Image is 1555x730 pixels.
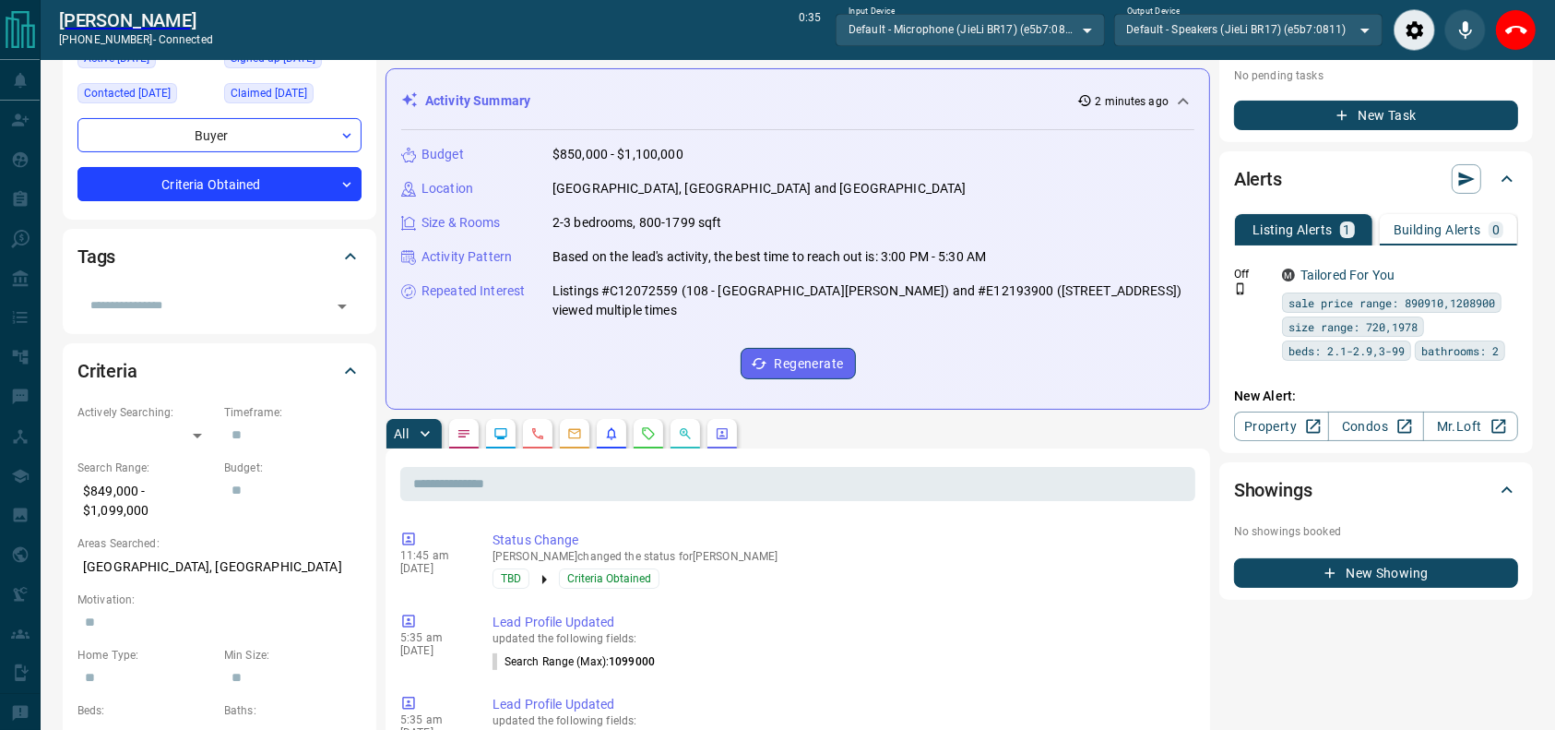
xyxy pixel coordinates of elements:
[77,48,215,74] div: Fri Aug 15 2025
[1234,387,1518,406] p: New Alert:
[552,213,722,233] p: 2-3 bedrooms, 800-1799 sqft
[231,84,307,102] span: Claimed [DATE]
[1127,6,1180,18] label: Output Device
[741,348,856,379] button: Regenerate
[400,713,465,726] p: 5:35 am
[1234,164,1282,194] h2: Alerts
[1421,341,1499,360] span: bathrooms: 2
[1423,412,1518,441] a: Mr.Loft
[501,569,521,588] span: TBD
[394,427,409,440] p: All
[1234,523,1518,540] p: No showings booked
[400,549,465,562] p: 11:45 am
[59,9,213,31] a: [PERSON_NAME]
[552,281,1194,320] p: Listings #C12072559 (108 - [GEOGRAPHIC_DATA][PERSON_NAME]) and #E12193900 ([STREET_ADDRESS]) view...
[401,84,1194,118] div: Activity Summary2 minutes ago
[77,535,362,552] p: Areas Searched:
[1114,14,1383,45] div: Default - Speakers (JieLi BR17) (e5b7:0811)
[421,145,464,164] p: Budget
[224,702,362,719] p: Baths:
[425,91,530,111] p: Activity Summary
[77,234,362,279] div: Tags
[1234,475,1312,505] h2: Showings
[77,460,215,476] p: Search Range:
[1492,223,1500,236] p: 0
[609,655,655,668] span: 1099000
[421,281,525,301] p: Repeated Interest
[799,9,821,51] p: 0:35
[552,179,967,198] p: [GEOGRAPHIC_DATA], [GEOGRAPHIC_DATA] and [GEOGRAPHIC_DATA]
[1288,317,1418,336] span: size range: 720,1978
[77,404,215,421] p: Actively Searching:
[678,426,693,441] svg: Opportunities
[77,167,362,201] div: Criteria Obtained
[493,531,1188,550] p: Status Change
[77,349,362,393] div: Criteria
[641,426,656,441] svg: Requests
[329,293,355,319] button: Open
[1234,468,1518,512] div: Showings
[77,592,362,608] p: Motivation:
[77,647,215,664] p: Home Type:
[159,33,213,46] span: connected
[1300,268,1395,282] a: Tailored For You
[224,48,362,74] div: Thu Aug 14 2025
[1234,62,1518,90] p: No pending tasks
[84,84,171,102] span: Contacted [DATE]
[421,247,512,267] p: Activity Pattern
[493,426,508,441] svg: Lead Browsing Activity
[400,631,465,644] p: 5:35 am
[77,83,215,109] div: Thu Aug 14 2025
[1234,558,1518,588] button: New Showing
[493,695,1188,714] p: Lead Profile Updated
[493,613,1188,632] p: Lead Profile Updated
[1234,282,1247,295] svg: Push Notification Only
[1096,93,1169,110] p: 2 minutes ago
[493,550,1188,563] p: [PERSON_NAME] changed the status for [PERSON_NAME]
[77,702,215,719] p: Beds:
[421,213,501,233] p: Size & Rooms
[77,242,115,271] h2: Tags
[1288,341,1405,360] span: beds: 2.1-2.9,3-99
[1234,266,1271,282] p: Off
[493,714,1188,727] p: updated the following fields:
[1394,223,1481,236] p: Building Alerts
[493,653,655,670] p: Search Range (Max) :
[1234,157,1518,201] div: Alerts
[836,14,1104,45] div: Default - Microphone (JieLi BR17) (e5b7:0811)
[400,644,465,657] p: [DATE]
[1495,9,1537,51] div: End Call
[224,460,362,476] p: Budget:
[77,356,137,386] h2: Criteria
[552,145,683,164] p: $850,000 - $1,100,000
[224,404,362,421] p: Timeframe:
[1252,223,1333,236] p: Listing Alerts
[224,647,362,664] p: Min Size:
[224,83,362,109] div: Thu Aug 14 2025
[604,426,619,441] svg: Listing Alerts
[1328,412,1423,441] a: Condos
[59,31,213,48] p: [PHONE_NUMBER] -
[493,632,1188,645] p: updated the following fields:
[1444,9,1486,51] div: Mute
[77,552,362,582] p: [GEOGRAPHIC_DATA], [GEOGRAPHIC_DATA]
[1282,269,1295,281] div: mrloft.ca
[530,426,545,441] svg: Calls
[1344,223,1351,236] p: 1
[1288,293,1495,312] span: sale price range: 890910,1208900
[77,476,215,526] p: $849,000 - $1,099,000
[1394,9,1435,51] div: Audio Settings
[552,247,986,267] p: Based on the lead's activity, the best time to reach out is: 3:00 PM - 5:30 AM
[1234,101,1518,130] button: New Task
[400,562,465,575] p: [DATE]
[567,569,651,588] span: Criteria Obtained
[715,426,730,441] svg: Agent Actions
[421,179,473,198] p: Location
[457,426,471,441] svg: Notes
[849,6,896,18] label: Input Device
[77,118,362,152] div: Buyer
[567,426,582,441] svg: Emails
[1234,412,1329,441] a: Property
